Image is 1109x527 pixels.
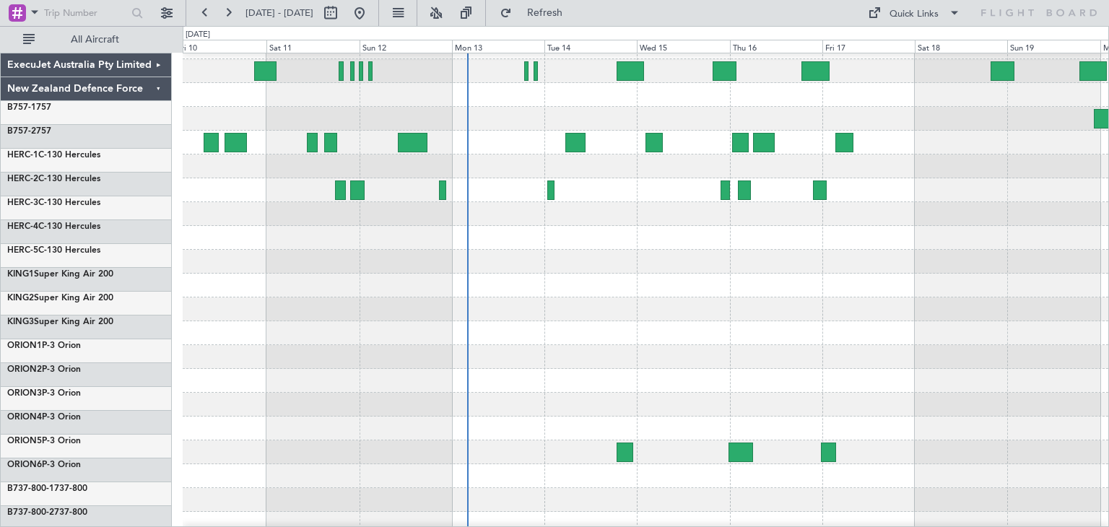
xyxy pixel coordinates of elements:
[637,40,729,53] div: Wed 15
[7,413,81,422] a: ORION4P-3 Orion
[7,461,42,469] span: ORION6
[245,6,313,19] span: [DATE] - [DATE]
[7,199,100,207] a: HERC-3C-130 Hercules
[7,151,38,160] span: HERC-1
[730,40,822,53] div: Thu 16
[7,365,42,374] span: ORION2
[7,103,51,112] a: B757-1757
[7,318,34,326] span: KING3
[915,40,1007,53] div: Sat 18
[452,40,544,53] div: Mon 13
[822,40,915,53] div: Fri 17
[7,199,38,207] span: HERC-3
[174,40,266,53] div: Fri 10
[266,40,359,53] div: Sat 11
[7,413,42,422] span: ORION4
[890,7,939,22] div: Quick Links
[7,175,100,183] a: HERC-2C-130 Hercules
[7,294,113,302] a: KING2Super King Air 200
[7,222,38,231] span: HERC-4
[186,29,210,41] div: [DATE]
[7,103,36,112] span: B757-1
[7,365,81,374] a: ORION2P-3 Orion
[7,246,100,255] a: HERC-5C-130 Hercules
[7,318,113,326] a: KING3Super King Air 200
[16,28,157,51] button: All Aircraft
[7,389,42,398] span: ORION3
[7,246,38,255] span: HERC-5
[38,35,152,45] span: All Aircraft
[7,508,54,517] span: B737-800-2
[7,484,87,493] a: B737-800-1737-800
[544,40,637,53] div: Tue 14
[7,175,38,183] span: HERC-2
[7,151,100,160] a: HERC-1C-130 Hercules
[7,484,54,493] span: B737-800-1
[7,222,100,231] a: HERC-4C-130 Hercules
[861,1,967,25] button: Quick Links
[493,1,580,25] button: Refresh
[1007,40,1100,53] div: Sun 19
[515,8,575,18] span: Refresh
[7,127,51,136] a: B757-2757
[7,341,42,350] span: ORION1
[7,341,81,350] a: ORION1P-3 Orion
[7,270,113,279] a: KING1Super King Air 200
[360,40,452,53] div: Sun 12
[7,508,87,517] a: B737-800-2737-800
[7,270,34,279] span: KING1
[7,127,36,136] span: B757-2
[7,294,34,302] span: KING2
[7,437,42,445] span: ORION5
[7,389,81,398] a: ORION3P-3 Orion
[44,2,127,24] input: Trip Number
[7,461,81,469] a: ORION6P-3 Orion
[7,437,81,445] a: ORION5P-3 Orion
